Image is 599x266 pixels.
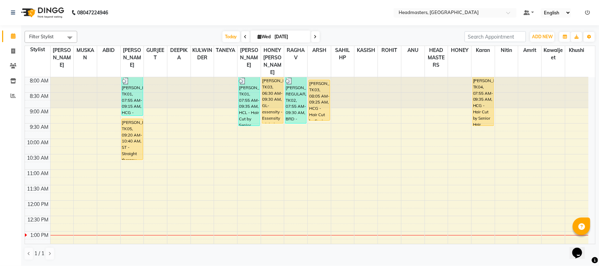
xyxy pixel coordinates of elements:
div: 10:30 AM [26,154,50,162]
span: GURJEET [144,46,167,62]
span: ANU [401,46,425,55]
span: Nitin [495,46,518,55]
span: ABID [97,46,120,55]
input: Search Appointment [465,31,526,42]
span: KASISH [354,46,378,55]
div: 11:00 AM [26,170,50,177]
div: 8:00 AM [29,77,50,85]
div: 9:30 AM [29,124,50,131]
span: ADD NEW [532,34,553,39]
button: ADD NEW [530,32,554,42]
span: Karan [472,46,495,55]
span: KULWINDER [191,46,214,62]
b: 08047224946 [77,3,108,22]
span: HEAD MASTERS [425,46,448,69]
div: [PERSON_NAME], TK01, 07:55 AM-09:35 AM, HCL - Hair Cut by Senior Hair Stylist [239,77,260,126]
div: 1:00 PM [29,232,50,239]
div: [PERSON_NAME] REGULAR, TK02, 07:55 AM-09:30 AM, BRD - [PERSON_NAME],WX-[PERSON_NAME]-RC - Waxing ... [285,77,306,123]
span: Kawaljeet [542,46,565,62]
span: MUSKAN [74,46,97,62]
span: Khushi [565,46,588,55]
span: HONEY [448,46,471,55]
div: 12:00 PM [26,201,50,208]
span: 1 / 1 [34,250,44,257]
img: logo [18,3,66,22]
span: RAGHAV [284,46,307,62]
span: [PERSON_NAME] [238,46,261,69]
iframe: chat widget [570,238,592,259]
span: [PERSON_NAME] [121,46,144,69]
span: DEEPIKA [167,46,191,62]
div: [PERSON_NAME], TK01, 07:55 AM-09:15 AM, HCG - Hair Cut by Senior Hair Stylist [122,77,143,115]
span: ARSH [308,46,331,55]
span: SAHIL HP [331,46,354,62]
span: TANEYA [214,46,237,55]
span: Wed [256,34,273,39]
input: 2025-09-03 [273,32,308,42]
div: 10:00 AM [26,139,50,146]
div: [PERSON_NAME], TK03, 06:30 AM-09:30 AM, GL-essensity - Essensity Global (₹8000),OPT - Plex Treatm... [262,77,283,123]
div: 8:30 AM [29,93,50,100]
div: [PERSON_NAME], TK05, 09:20 AM-10:40 AM, ST - Straight therapy (₹11000) [122,119,143,160]
span: ROHIT [378,46,401,55]
div: [PERSON_NAME], TK04, 07:55 AM-09:35 AM, HCG - Hair Cut by Senior Hair Stylist [473,77,494,126]
span: Filter Stylist [29,34,54,39]
div: 11:30 AM [26,185,50,193]
span: HONEY [PERSON_NAME] [261,46,284,77]
span: Amrit [518,46,541,55]
div: 9:00 AM [29,108,50,115]
div: Stylist [25,46,50,53]
span: Today [222,31,240,42]
span: [PERSON_NAME] [51,46,74,69]
div: 12:30 PM [26,216,50,224]
div: [PERSON_NAME], TK03, 08:05 AM-09:25 AM, HCG - Hair Cut by Senior Hair Stylist [309,80,330,120]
